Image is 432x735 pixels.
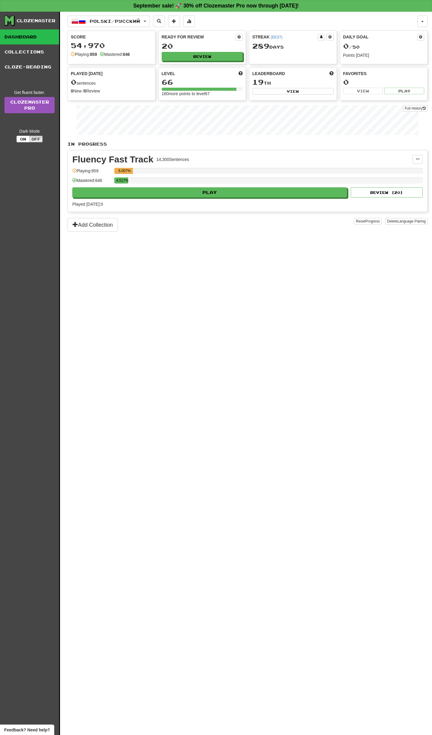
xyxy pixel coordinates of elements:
[162,52,243,61] button: Review
[16,18,55,24] div: Clozemaster
[84,89,86,93] strong: 0
[4,128,55,134] div: Dark Mode
[116,177,128,183] div: 4.517%
[133,3,299,9] strong: September sale! 🚀 30% off Clozemaster Pro now through [DATE]!
[71,78,76,86] span: 0
[252,42,269,50] span: 289
[238,71,243,77] span: Score more points to level up
[162,42,243,50] div: 20
[183,16,195,27] button: More stats
[67,218,118,232] button: Add Collection
[252,34,318,40] div: Streak
[72,187,347,198] button: Play
[100,51,130,57] div: Mastered:
[403,105,427,112] button: Full History
[162,78,243,86] div: 66
[343,78,424,86] div: 0
[153,16,165,27] button: Search sentences
[385,218,427,225] button: DeleteLanguage Pairing
[71,78,152,86] div: sentences
[365,219,380,223] span: Progress
[384,88,424,94] button: Play
[162,91,243,97] div: 160 more points to level 67
[4,727,50,733] span: Open feedback widget
[343,88,383,94] button: View
[71,51,97,57] div: Playing:
[72,155,153,164] div: Fluency Fast Track
[71,34,152,40] div: Score
[4,89,55,95] div: Get fluent faster.
[90,19,140,24] span: Polski / Русский
[16,136,30,142] button: On
[4,97,55,113] a: ClozemasterPro
[71,89,73,93] strong: 0
[252,88,334,95] button: View
[252,78,264,86] span: 19
[90,52,97,57] strong: 859
[67,141,427,147] p: In Progress
[162,34,236,40] div: Ready for Review
[67,16,150,27] button: Polski/Русский
[72,177,111,187] div: Mastered: 646
[29,136,43,142] button: Off
[343,52,424,58] div: Points [DATE]
[71,71,103,77] span: Played [DATE]
[162,71,175,77] span: Level
[343,71,424,77] div: Favorites
[354,218,381,225] button: ResetProgress
[71,88,152,94] div: New / Review
[343,44,360,50] span: / 50
[397,219,426,223] span: Language Pairing
[343,34,417,41] div: Daily Goal
[252,71,285,77] span: Leaderboard
[343,42,349,50] span: 0
[351,187,423,198] button: Review (20)
[71,42,152,49] div: 54,970
[156,156,189,162] div: 14,300 Sentences
[252,78,334,86] div: th
[123,52,130,57] strong: 646
[329,71,334,77] span: This week in points, UTC
[252,42,334,50] div: Day s
[168,16,180,27] button: Add sentence to collection
[271,35,282,39] a: (EEST)
[116,168,133,174] div: 6.007%
[72,202,103,207] span: Played [DATE]: 0
[72,168,111,178] div: Playing: 859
